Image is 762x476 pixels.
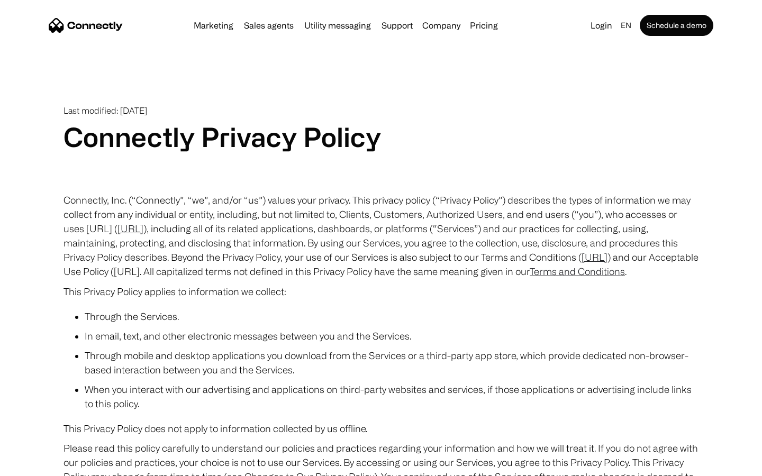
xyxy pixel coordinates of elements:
[63,173,698,188] p: ‍
[63,121,698,153] h1: Connectly Privacy Policy
[189,21,238,30] a: Marketing
[422,18,460,33] div: Company
[63,106,698,116] p: Last modified: [DATE]
[117,223,143,234] a: [URL]
[640,15,713,36] a: Schedule a demo
[85,349,698,377] li: Through mobile and desktop applications you download from the Services or a third-party app store...
[240,21,298,30] a: Sales agents
[63,422,698,436] p: This Privacy Policy does not apply to information collected by us offline.
[530,266,625,277] a: Terms and Conditions
[466,21,502,30] a: Pricing
[377,21,417,30] a: Support
[63,284,698,299] p: This Privacy Policy applies to information we collect:
[85,329,698,343] li: In email, text, and other electronic messages between you and the Services.
[85,382,698,411] li: When you interact with our advertising and applications on third-party websites and services, if ...
[21,457,63,472] ul: Language list
[11,456,63,472] aside: Language selected: English
[582,252,607,262] a: [URL]
[586,18,616,33] a: Login
[621,18,631,33] div: en
[63,153,698,168] p: ‍
[63,193,698,279] p: Connectly, Inc. (“Connectly”, “we”, and/or “us”) values your privacy. This privacy policy (“Priva...
[300,21,375,30] a: Utility messaging
[85,309,698,324] li: Through the Services.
